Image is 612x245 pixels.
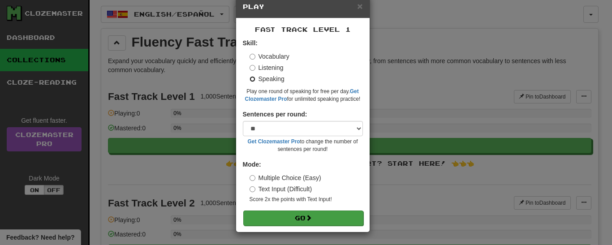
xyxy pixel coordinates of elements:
label: Multiple Choice (Easy) [250,173,321,182]
label: Listening [250,63,284,72]
input: Listening [250,65,255,71]
small: to change the number of sentences per round! [243,138,363,153]
input: Multiple Choice (Easy) [250,175,255,181]
input: Vocabulary [250,54,255,60]
h5: Play [243,2,363,11]
input: Text Input (Difficult) [250,186,255,192]
span: × [357,1,362,11]
label: Vocabulary [250,52,289,61]
label: Text Input (Difficult) [250,185,312,193]
strong: Mode: [243,161,261,168]
label: Speaking [250,74,284,83]
input: Speaking [250,76,255,82]
button: Go [243,211,363,226]
button: Close [357,1,362,11]
strong: Skill: [243,39,258,47]
small: Score 2x the points with Text Input ! [250,196,363,203]
small: Play one round of speaking for free per day. for unlimited speaking practice! [243,88,363,103]
a: Get Clozemaster Pro [248,138,300,145]
label: Sentences per round: [243,110,307,119]
span: Fast Track Level 1 [255,26,351,33]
